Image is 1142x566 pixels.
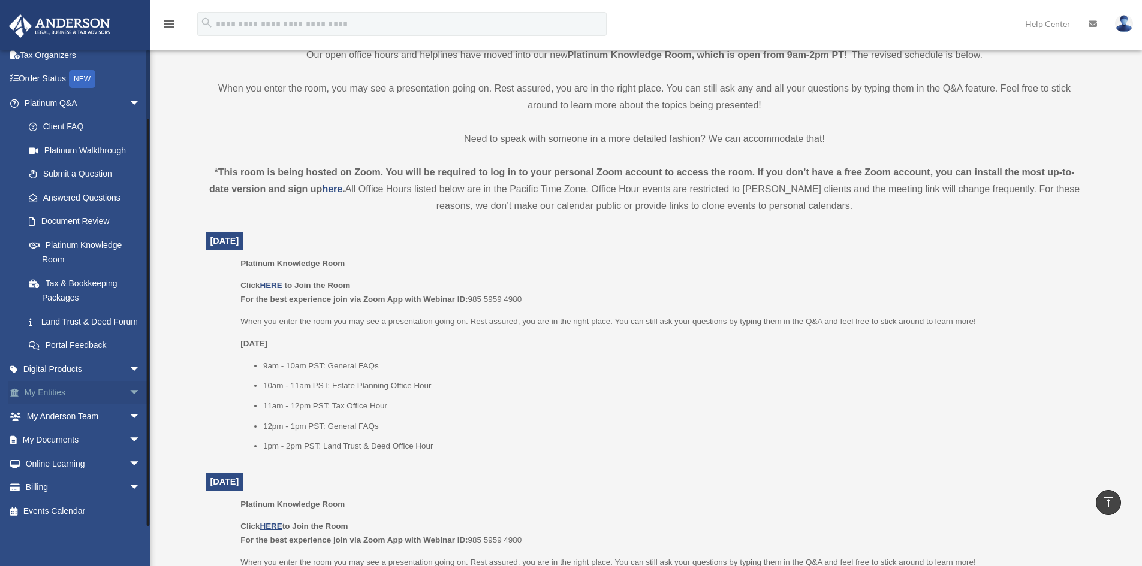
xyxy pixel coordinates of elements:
[240,522,348,531] b: Click to Join the Room
[8,91,159,115] a: Platinum Q&Aarrow_drop_down
[209,167,1075,194] strong: *This room is being hosted on Zoom. You will be required to log in to your personal Zoom account ...
[17,162,159,186] a: Submit a Question
[17,334,159,358] a: Portal Feedback
[263,379,1075,393] li: 10am - 11am PST: Estate Planning Office Hour
[1115,15,1133,32] img: User Pic
[240,295,468,304] b: For the best experience join via Zoom App with Webinar ID:
[17,115,159,139] a: Client FAQ
[8,476,159,500] a: Billingarrow_drop_down
[17,271,159,310] a: Tax & Bookkeeping Packages
[8,499,159,523] a: Events Calendar
[240,535,468,544] b: For the best experience join via Zoom App with Webinar ID:
[240,339,267,348] u: [DATE]
[210,236,239,246] span: [DATE]
[263,419,1075,434] li: 12pm - 1pm PST: General FAQs
[1101,495,1116,509] i: vertical_align_top
[240,500,345,509] span: Platinum Knowledge Room
[17,138,159,162] a: Platinum Walkthrough
[206,47,1084,63] p: Our open office hours and helplines have moved into our new ! The revised schedule is below.
[8,357,159,381] a: Digital Productsarrow_drop_down
[240,279,1075,307] p: 985 5959 4980
[8,428,159,452] a: My Documentsarrow_drop_down
[129,357,153,382] span: arrow_drop_down
[8,381,159,405] a: My Entitiesarrow_drop_down
[17,233,153,271] a: Platinum Knowledge Room
[8,452,159,476] a: Online Learningarrow_drop_down
[8,404,159,428] a: My Anderson Teamarrow_drop_down
[322,184,342,194] a: here
[129,381,153,405] span: arrow_drop_down
[263,399,1075,413] li: 11am - 12pm PST: Tax Office Hour
[17,186,159,210] a: Answered Questions
[206,131,1084,147] p: Need to speak with someone in a more detailed fashion? We can accommodate that!
[210,477,239,486] span: [DATE]
[240,281,284,290] b: Click
[260,281,282,290] a: HERE
[8,43,159,67] a: Tax Organizers
[206,80,1084,114] p: When you enter the room, you may see a presentation going on. Rest assured, you are in the right ...
[260,522,282,531] a: HERE
[568,50,844,60] strong: Platinum Knowledge Room, which is open from 9am-2pm PT
[263,359,1075,373] li: 9am - 10am PST: General FAQs
[129,428,153,453] span: arrow_drop_down
[129,476,153,500] span: arrow_drop_down
[162,17,176,31] i: menu
[129,91,153,116] span: arrow_drop_down
[200,16,213,29] i: search
[129,452,153,476] span: arrow_drop_down
[206,164,1084,214] div: All Office Hours listed below are in the Pacific Time Zone. Office Hour events are restricted to ...
[162,21,176,31] a: menu
[17,210,159,234] a: Document Review
[5,14,114,38] img: Anderson Advisors Platinum Portal
[240,314,1075,329] p: When you enter the room you may see a presentation going on. Rest assured, you are in the right p...
[17,310,159,334] a: Land Trust & Deed Forum
[129,404,153,429] span: arrow_drop_down
[240,259,345,268] span: Platinum Knowledge Room
[8,67,159,92] a: Order StatusNEW
[1096,490,1121,515] a: vertical_align_top
[263,439,1075,453] li: 1pm - 2pm PST: Land Trust & Deed Office Hour
[69,70,95,88] div: NEW
[342,184,345,194] strong: .
[240,519,1075,547] p: 985 5959 4980
[285,281,351,290] b: to Join the Room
